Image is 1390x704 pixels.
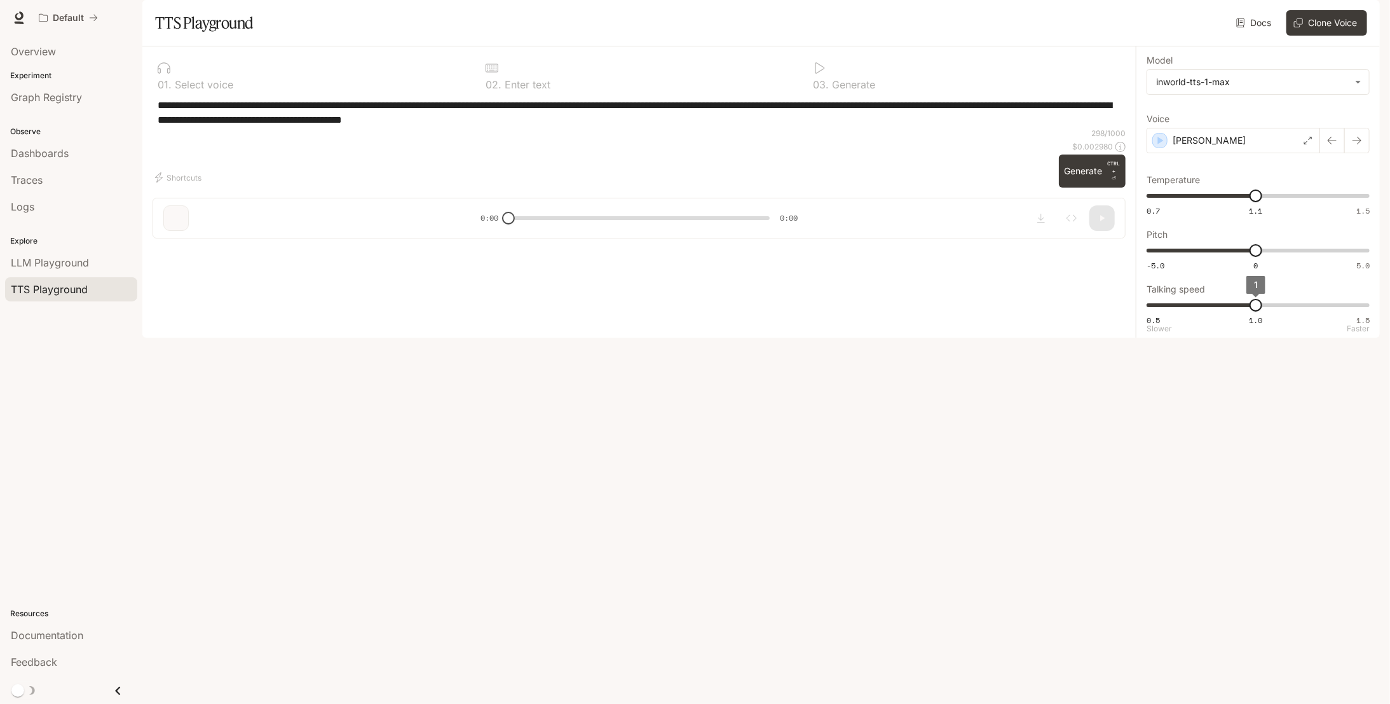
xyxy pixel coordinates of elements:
p: Temperature [1147,176,1200,184]
p: 0 3 . [814,79,829,90]
p: CTRL + [1107,160,1121,175]
h1: TTS Playground [155,10,254,36]
p: Select voice [172,79,233,90]
p: 0 2 . [486,79,501,90]
span: 1.5 [1356,315,1370,326]
p: Slower [1147,325,1172,333]
button: GenerateCTRL +⏎ [1059,155,1126,188]
p: Pitch [1147,230,1168,239]
button: Clone Voice [1286,10,1367,36]
p: $ 0.002980 [1072,141,1113,152]
p: Model [1147,56,1173,65]
button: All workspaces [33,5,104,31]
a: Docs [1234,10,1276,36]
div: inworld-tts-1-max [1147,70,1369,94]
span: 0 [1253,260,1258,271]
p: Enter text [501,79,550,90]
p: Generate [829,79,876,90]
p: Faster [1347,325,1370,333]
span: 0.7 [1147,205,1160,216]
span: 5.0 [1356,260,1370,271]
p: 298 / 1000 [1091,128,1126,139]
p: [PERSON_NAME] [1173,134,1246,147]
span: 1.1 [1249,205,1262,216]
p: Default [53,13,84,24]
button: Shortcuts [153,167,207,188]
div: inworld-tts-1-max [1156,76,1349,88]
span: 1.5 [1356,205,1370,216]
span: 0.5 [1147,315,1160,326]
span: 1.0 [1249,315,1262,326]
span: -5.0 [1147,260,1164,271]
p: ⏎ [1107,160,1121,183]
span: 1 [1254,279,1258,290]
p: 0 1 . [158,79,172,90]
p: Voice [1147,114,1169,123]
p: Talking speed [1147,285,1205,294]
